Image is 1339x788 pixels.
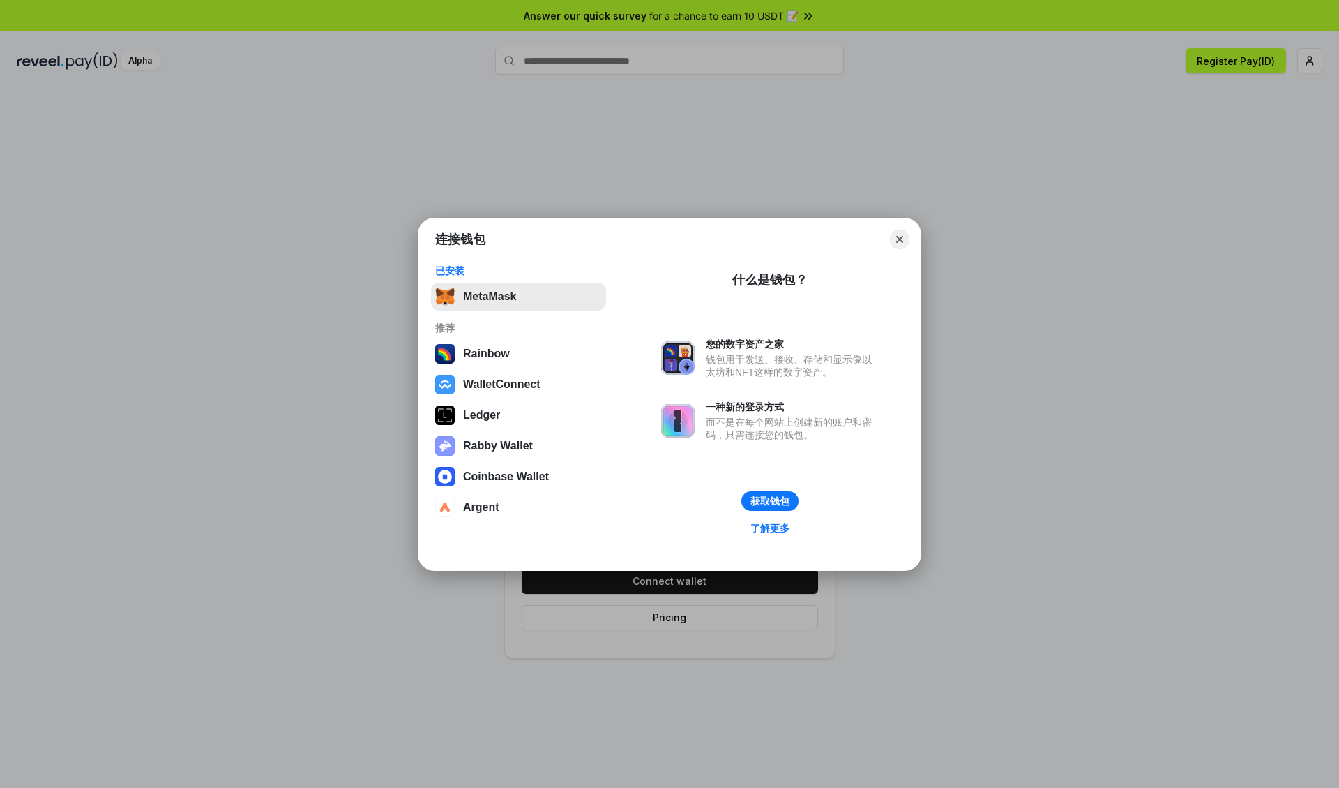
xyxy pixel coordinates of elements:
[661,404,695,438] img: svg+xml,%3Csvg%20xmlns%3D%22http%3A%2F%2Fwww.w3.org%2F2000%2Fsvg%22%20fill%3D%22none%22%20viewBox...
[706,338,879,350] div: 您的数字资产之家
[431,340,606,368] button: Rainbow
[463,409,500,422] div: Ledger
[435,322,602,334] div: 推荐
[435,375,455,394] img: svg+xml,%3Csvg%20width%3D%2228%22%20height%3D%2228%22%20viewBox%3D%220%200%2028%2028%22%20fill%3D...
[742,519,798,537] a: 了解更多
[463,348,510,360] div: Rainbow
[463,501,499,514] div: Argent
[435,265,602,277] div: 已安装
[463,470,549,483] div: Coinbase Wallet
[435,467,455,486] img: svg+xml,%3Csvg%20width%3D%2228%22%20height%3D%2228%22%20viewBox%3D%220%200%2028%2028%22%20fill%3D...
[431,283,606,311] button: MetaMask
[435,231,485,248] h1: 连接钱包
[741,491,799,511] button: 获取钱包
[732,272,808,288] div: 什么是钱包？
[661,341,695,375] img: svg+xml,%3Csvg%20xmlns%3D%22http%3A%2F%2Fwww.w3.org%2F2000%2Fsvg%22%20fill%3D%22none%22%20viewBox...
[706,353,879,378] div: 钱包用于发送、接收、存储和显示像以太坊和NFT这样的数字资产。
[435,436,455,456] img: svg+xml,%3Csvg%20xmlns%3D%22http%3A%2F%2Fwww.w3.org%2F2000%2Fsvg%22%20fill%3D%22none%22%20viewBox...
[750,522,789,535] div: 了解更多
[431,401,606,429] button: Ledger
[431,432,606,460] button: Rabby Wallet
[431,493,606,521] button: Argent
[435,406,455,425] img: svg+xml,%3Csvg%20xmlns%3D%22http%3A%2F%2Fwww.w3.org%2F2000%2Fsvg%22%20width%3D%2228%22%20height%3...
[435,344,455,364] img: svg+xml,%3Csvg%20width%3D%22120%22%20height%3D%22120%22%20viewBox%3D%220%200%20120%20120%22%20fil...
[890,230,909,249] button: Close
[463,290,516,303] div: MetaMask
[431,463,606,491] button: Coinbase Wallet
[431,371,606,399] button: WalletConnect
[750,495,789,507] div: 获取钱包
[463,378,540,391] div: WalletConnect
[706,416,879,441] div: 而不是在每个网站上创建新的账户和密码，只需连接您的钱包。
[435,287,455,306] img: svg+xml,%3Csvg%20fill%3D%22none%22%20height%3D%2233%22%20viewBox%3D%220%200%2035%2033%22%20width%...
[706,401,879,413] div: 一种新的登录方式
[463,440,533,452] div: Rabby Wallet
[435,498,455,517] img: svg+xml,%3Csvg%20width%3D%2228%22%20height%3D%2228%22%20viewBox%3D%220%200%2028%2028%22%20fill%3D...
